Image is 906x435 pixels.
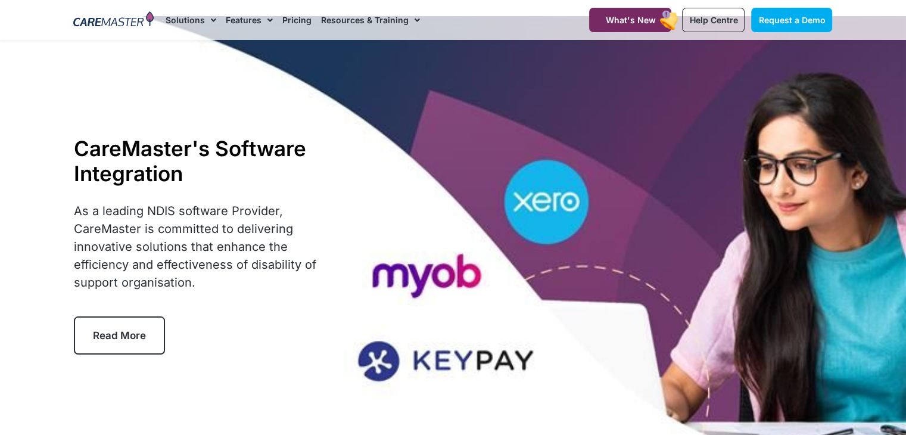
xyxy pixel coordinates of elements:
span: Request a Demo [758,15,825,25]
span: What's New [605,15,655,25]
span: Help Centre [689,15,737,25]
a: Read More [74,316,165,355]
a: Help Centre [682,8,745,32]
h1: CareMaster's Software Integration [74,136,332,186]
span: Read More [93,330,146,341]
a: What's New [589,8,671,32]
a: Request a Demo [751,8,832,32]
img: CareMaster Logo [73,11,154,29]
p: As a leading NDIS software Provider, CareMaster is committed to delivering innovative solutions t... [74,202,332,291]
